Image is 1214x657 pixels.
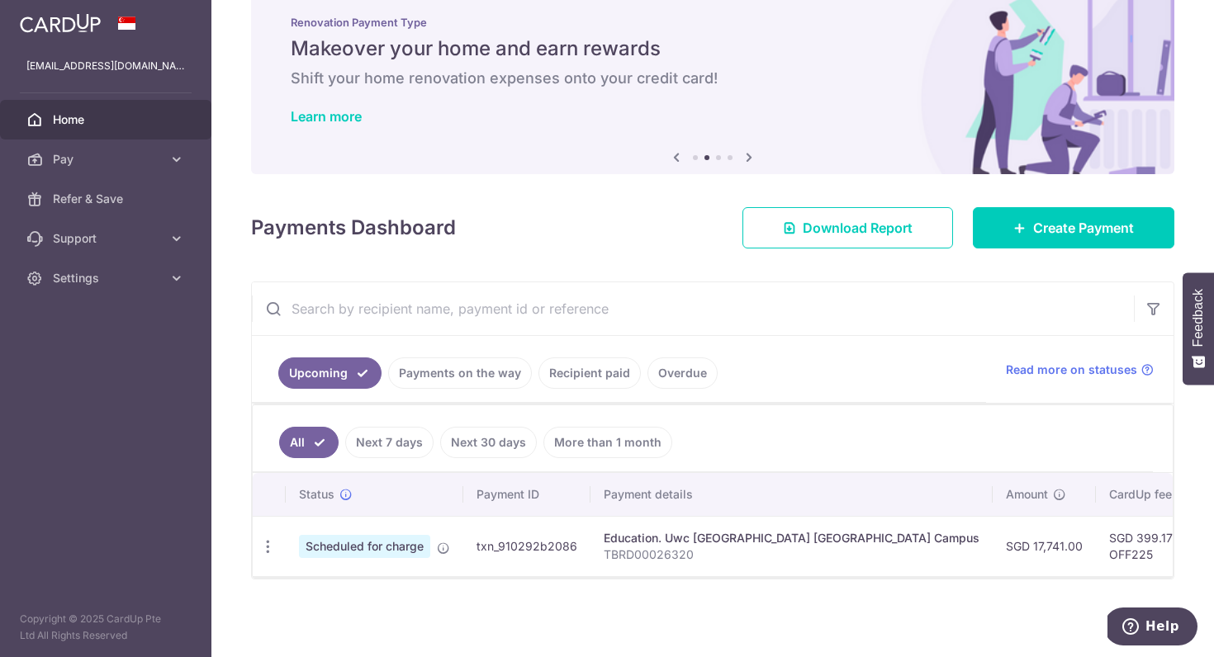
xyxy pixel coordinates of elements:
a: Recipient paid [538,357,641,389]
th: Payment details [590,473,993,516]
td: txn_910292b2086 [463,516,590,576]
h4: Payments Dashboard [251,213,456,243]
span: Create Payment [1033,218,1134,238]
a: Create Payment [973,207,1174,248]
span: Download Report [803,218,913,238]
h5: Makeover your home and earn rewards [291,35,1135,62]
button: Feedback - Show survey [1183,272,1214,385]
iframe: Opens a widget where you can find more information [1107,607,1197,649]
a: All [279,427,339,458]
img: CardUp [20,13,101,33]
span: CardUp fee [1109,486,1172,503]
a: Next 30 days [440,427,537,458]
span: Read more on statuses [1006,362,1137,378]
a: Upcoming [278,357,382,389]
p: Renovation Payment Type [291,16,1135,29]
a: Read more on statuses [1006,362,1154,378]
a: Download Report [742,207,953,248]
th: Payment ID [463,473,590,516]
a: Payments on the way [388,357,532,389]
span: Scheduled for charge [299,535,430,558]
span: Refer & Save [53,191,162,207]
td: SGD 17,741.00 [993,516,1096,576]
td: SGD 399.17 OFF225 [1096,516,1203,576]
span: Support [53,230,162,247]
span: Status [299,486,334,503]
p: TBRD00026320 [604,546,979,563]
a: Learn more [291,108,362,125]
span: Feedback [1191,289,1206,347]
span: Pay [53,151,162,168]
a: Overdue [647,357,718,389]
input: Search by recipient name, payment id or reference [252,282,1134,335]
span: Settings [53,270,162,286]
h6: Shift your home renovation expenses onto your credit card! [291,69,1135,88]
span: Home [53,111,162,128]
span: Amount [1006,486,1048,503]
a: More than 1 month [543,427,672,458]
p: [EMAIL_ADDRESS][DOMAIN_NAME] [26,58,185,74]
a: Next 7 days [345,427,434,458]
div: Education. Uwc [GEOGRAPHIC_DATA] [GEOGRAPHIC_DATA] Campus [604,530,979,546]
